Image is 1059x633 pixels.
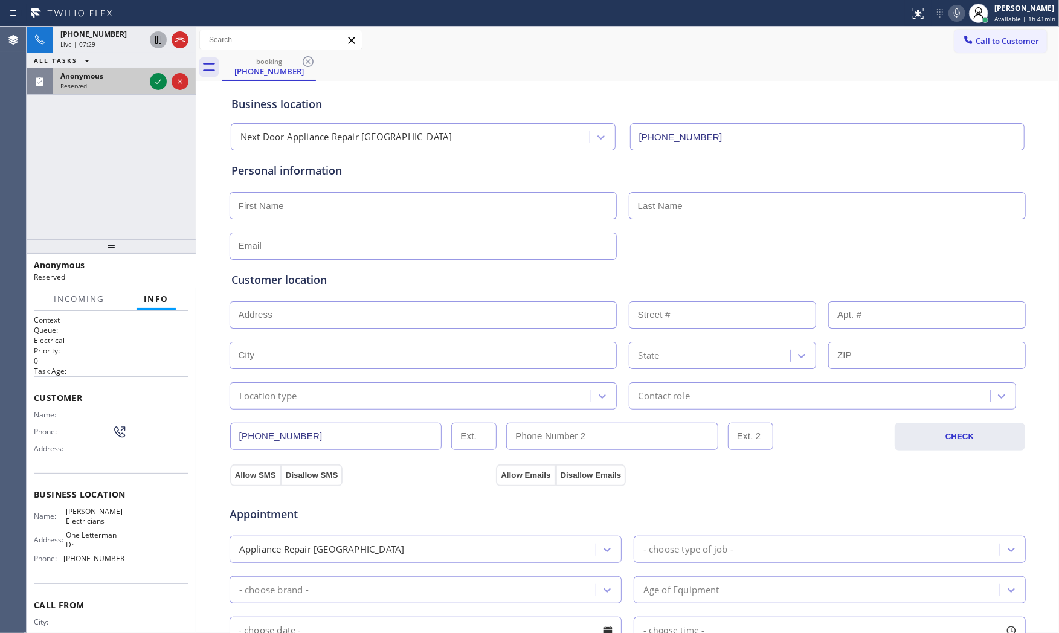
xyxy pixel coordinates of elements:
[643,542,733,556] div: - choose type of job -
[34,554,63,563] span: Phone:
[230,192,617,219] input: First Name
[728,423,773,450] input: Ext. 2
[34,56,77,65] span: ALL TASKS
[34,272,65,282] span: Reserved
[230,301,617,329] input: Address
[976,36,1039,47] span: Call to Customer
[954,30,1047,53] button: Call to Customer
[224,66,315,77] div: [PHONE_NUMBER]
[66,507,126,525] span: [PERSON_NAME] Electricians
[66,530,126,549] span: One Letterman Dr
[47,288,112,311] button: Incoming
[34,444,66,453] span: Address:
[556,464,626,486] button: Disallow Emails
[629,301,817,329] input: Street #
[200,30,362,50] input: Search
[828,342,1026,369] input: ZIP
[240,130,452,144] div: Next Door Appliance Repair [GEOGRAPHIC_DATA]
[281,464,343,486] button: Disallow SMS
[629,192,1026,219] input: Last Name
[34,325,188,335] h2: Queue:
[34,410,66,419] span: Name:
[239,389,297,403] div: Location type
[27,53,101,68] button: ALL TASKS
[224,54,315,80] div: (203) 494-2796
[230,506,494,522] span: Appointment
[34,392,188,403] span: Customer
[231,272,1024,288] div: Customer location
[60,40,95,48] span: Live | 07:29
[34,259,85,271] span: Anonymous
[994,14,1055,23] span: Available | 1h 41min
[34,512,66,521] span: Name:
[63,554,127,563] span: [PHONE_NUMBER]
[60,29,127,39] span: [PHONE_NUMBER]
[144,294,169,304] span: Info
[506,423,718,450] input: Phone Number 2
[231,162,1024,179] div: Personal information
[34,427,61,436] span: Phone:
[230,342,617,369] input: City
[34,315,188,325] h1: Context
[639,349,660,362] div: State
[150,73,167,90] button: Accept
[54,294,105,304] span: Incoming
[828,301,1026,329] input: Apt. #
[239,542,405,556] div: Appliance Repair [GEOGRAPHIC_DATA]
[895,423,1025,451] button: CHECK
[60,71,103,81] span: Anonymous
[172,73,188,90] button: Reject
[230,233,617,260] input: Email
[34,335,188,345] p: Electrical
[230,423,442,450] input: Phone Number
[150,31,167,48] button: Hold Customer
[224,57,315,66] div: booking
[34,345,188,356] h2: Priority:
[496,464,555,486] button: Allow Emails
[239,583,309,597] div: - choose brand -
[34,535,66,544] span: Address:
[34,356,188,366] p: 0
[172,31,188,48] button: Hang up
[231,96,1024,112] div: Business location
[451,423,497,450] input: Ext.
[60,82,87,90] span: Reserved
[639,389,690,403] div: Contact role
[994,3,1055,13] div: [PERSON_NAME]
[137,288,176,311] button: Info
[230,464,281,486] button: Allow SMS
[643,583,719,597] div: Age of Equipment
[34,617,66,626] span: City:
[34,599,188,611] span: Call From
[630,123,1025,150] input: Phone Number
[948,5,965,22] button: Mute
[34,366,188,376] h2: Task Age:
[34,489,188,500] span: Business location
